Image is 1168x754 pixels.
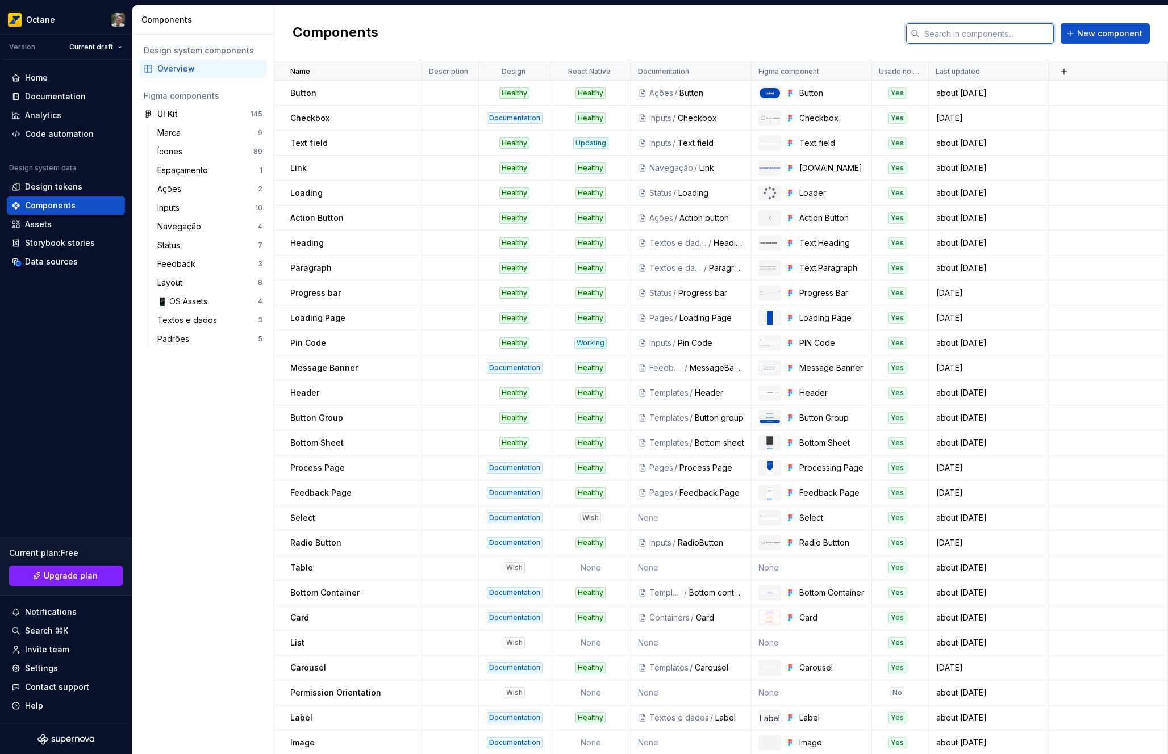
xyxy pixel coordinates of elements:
div: Templates [649,387,689,399]
div: [DOMAIN_NAME] [799,162,865,174]
div: Paragraph [709,262,744,274]
div: Help [25,700,43,711]
div: 📱 OS Assets [157,296,212,307]
div: Yes [888,412,906,424]
span: Current draft [69,43,113,52]
div: Templates [649,412,689,424]
div: Current plan : Free [9,547,123,559]
div: Yes [888,187,906,199]
div: 4 [258,222,262,231]
img: Bottom Container [760,589,780,596]
td: None [631,505,752,530]
div: Select [799,512,865,523]
div: Action Button [799,212,865,224]
div: Status [649,187,672,199]
img: Tiago [111,13,125,27]
div: Yes [888,312,906,324]
div: Healthy [575,187,606,199]
div: Healthy [575,362,606,374]
div: Inputs [157,202,184,213]
div: Checkbox [678,112,744,124]
div: Design system components [144,45,262,56]
svg: Supernova Logo [37,734,94,745]
p: Feedback Page [290,487,352,499]
a: Espaçamento1 [153,161,267,179]
a: Upgrade plan [9,565,123,586]
div: Action button [679,212,744,224]
div: / [671,112,678,124]
p: Action Button [290,212,344,224]
div: Button [799,87,865,99]
a: Padrões5 [153,330,267,348]
div: / [693,162,699,174]
p: Link [290,162,307,174]
div: Documentation [487,537,543,548]
p: Design [502,67,525,76]
div: [DATE] [929,287,1048,299]
div: Radio Buttton [799,537,865,548]
p: Process Page [290,462,345,474]
div: PIN Code [799,337,865,349]
p: Button [290,87,316,99]
div: Invite team [25,644,69,655]
div: Healthy [499,212,529,224]
div: 145 [251,110,262,119]
img: Label [760,711,780,723]
p: Loading [290,187,323,199]
div: / [673,87,679,99]
div: about [DATE] [929,162,1048,174]
div: Inputs [649,537,671,548]
div: Yes [888,437,906,449]
div: Documentation [25,91,86,102]
div: Version [9,43,35,52]
p: Progress bar [290,287,341,299]
button: Help [7,697,125,715]
div: Navegação [157,221,206,232]
div: Components [141,14,269,26]
img: Bottom Sheet [766,436,773,450]
div: 3 [258,259,262,269]
div: Healthy [499,137,529,149]
a: Assets [7,215,125,233]
button: New component [1061,23,1150,44]
div: Pages [649,462,673,474]
div: Progress bar [678,287,744,299]
div: Status [649,287,672,299]
div: Healthy [499,187,529,199]
a: Code automation [7,125,125,143]
p: Table [290,562,313,573]
div: about [DATE] [929,337,1048,349]
div: 8 [258,278,262,287]
img: Feedback Page [767,486,773,500]
div: 4 [258,297,262,306]
div: Yes [888,337,906,349]
div: about [DATE] [929,437,1048,449]
img: Progress Bar [760,291,780,295]
div: Healthy [575,112,606,124]
a: UI Kit145 [139,105,267,123]
h2: Components [293,23,378,44]
div: Healthy [575,212,606,224]
div: Pin Code [678,337,744,349]
a: Textos e dados3 [153,311,267,329]
div: Text field [678,137,744,149]
div: Yes [888,237,906,249]
img: e8093afa-4b23-4413-bf51-00cde92dbd3f.png [8,13,22,27]
img: Card [760,611,780,623]
div: Components [25,200,76,211]
div: Textos e dados [649,262,703,274]
div: Healthy [499,337,529,349]
span: New component [1077,28,1142,39]
img: Header [760,391,780,395]
div: about [DATE] [929,562,1048,573]
div: Status [157,240,185,251]
p: Last updated [936,67,980,76]
div: Yes [888,362,906,374]
div: about [DATE] [929,237,1048,249]
a: Marca9 [153,124,267,142]
a: Data sources [7,253,125,271]
div: Working [574,337,607,349]
div: Button Group [799,412,865,424]
div: Settings [25,663,58,674]
img: Text.Link [760,166,780,169]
